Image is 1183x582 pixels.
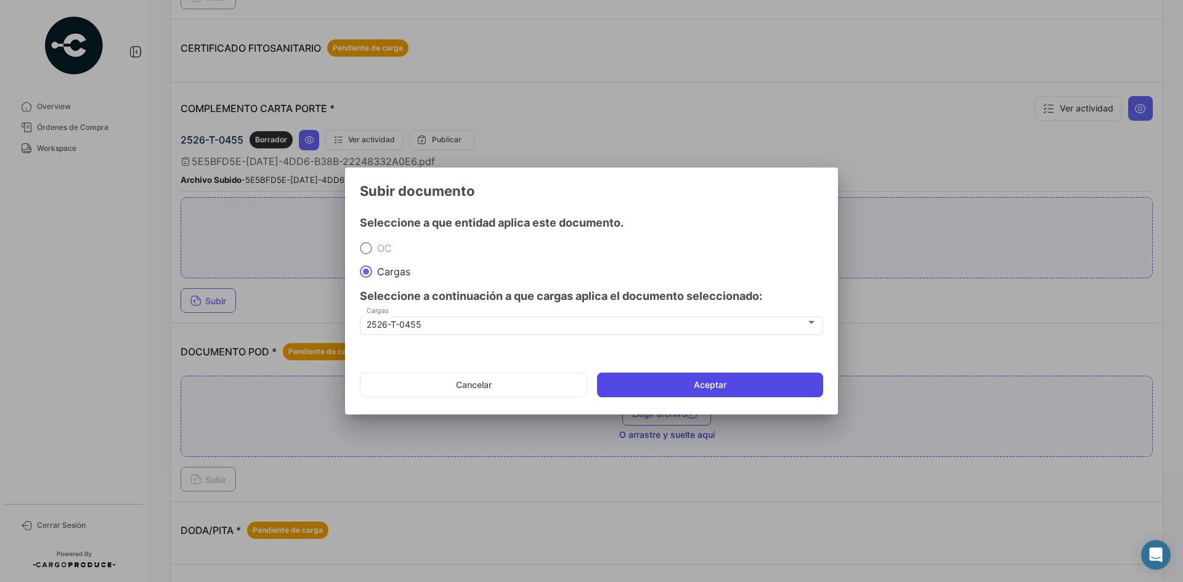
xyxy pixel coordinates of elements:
button: Cancelar [360,373,587,397]
h4: Seleccione a que entidad aplica este documento. [360,214,823,232]
span: OC [372,242,392,254]
button: Aceptar [597,373,823,397]
mat-select-trigger: 2526-T-0455 [367,319,421,329]
div: Abrir Intercom Messenger [1141,540,1171,570]
h3: Subir documento [360,182,823,200]
h4: Seleccione a continuación a que cargas aplica el documento seleccionado: [360,288,823,305]
span: Cargas [372,265,410,278]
